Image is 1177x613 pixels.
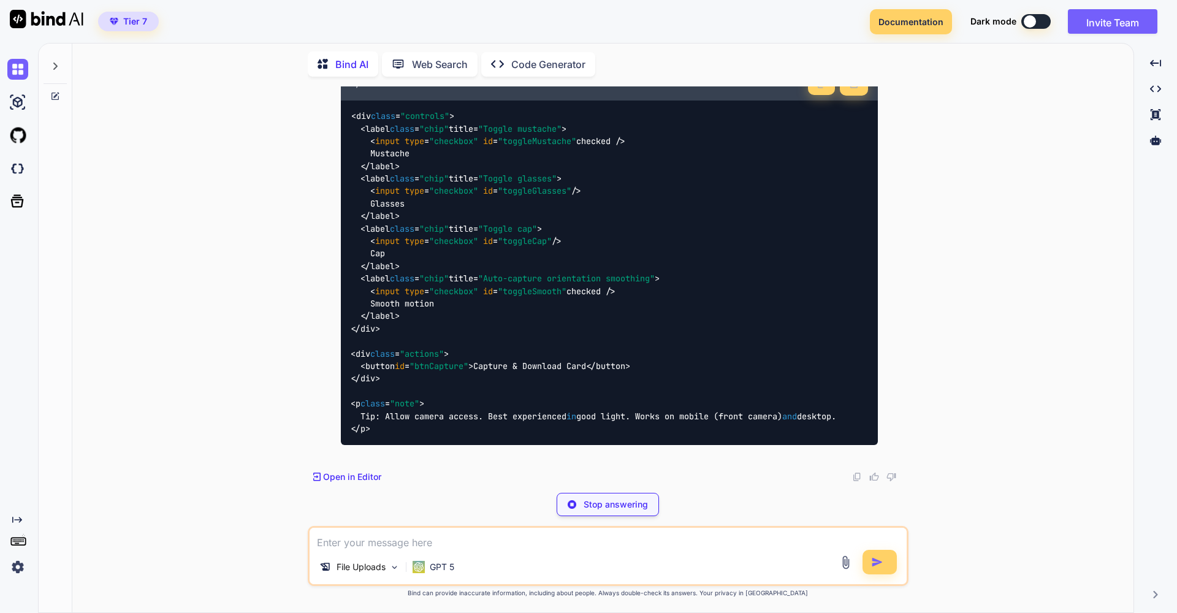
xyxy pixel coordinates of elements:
[1068,9,1157,34] button: Invite Team
[478,173,557,184] span: "Toggle glasses"
[419,273,449,284] span: "chip"
[395,360,405,371] span: id
[7,557,28,577] img: settings
[390,398,419,409] span: "note"
[360,398,385,409] span: class
[389,562,400,573] img: Pick Models
[375,235,400,246] span: input
[566,411,576,422] span: in
[390,223,414,234] span: class
[839,555,853,569] img: attachment
[429,135,478,147] span: "checkbox"
[405,286,424,297] span: type
[478,123,562,134] span: "Toggle mustache"
[412,57,468,72] p: Web Search
[323,471,381,483] p: Open in Editor
[390,273,414,284] span: class
[498,135,576,147] span: "toggleMustache"
[478,223,537,234] span: "Toggle cap"
[405,235,424,246] span: type
[782,411,797,422] span: and
[371,111,395,122] span: class
[370,348,395,359] span: class
[405,135,424,147] span: type
[7,92,28,113] img: ai-studio
[10,10,83,28] img: Bind AI
[335,57,368,72] p: Bind AI
[483,235,493,246] span: id
[390,173,414,184] span: class
[584,498,648,511] p: Stop answering
[429,235,478,246] span: "checkbox"
[110,18,118,25] img: premium
[429,186,478,197] span: "checkbox"
[123,15,147,28] span: Tier 7
[400,348,444,359] span: "actions"
[98,12,159,31] button: premiumTier 7
[7,125,28,146] img: githubLight
[852,472,862,482] img: copy
[7,59,28,80] img: chat
[351,110,836,435] code: <div = > <label = title= > < = = checked /> Mustache </label> <label = title= > < = = /> Glasses ...
[409,360,468,371] span: "btnCapture"
[886,472,896,482] img: dislike
[498,286,566,297] span: "toggleSmooth"
[7,158,28,179] img: darkCloudIdeIcon
[405,186,424,197] span: type
[375,186,400,197] span: input
[871,556,883,568] img: icon
[483,135,493,147] span: id
[483,286,493,297] span: id
[498,186,571,197] span: "toggleGlasses"
[400,111,449,122] span: "controls"
[430,561,454,573] p: GPT 5
[390,123,414,134] span: class
[419,223,449,234] span: "chip"
[870,9,952,34] button: Documentation
[308,588,908,598] p: Bind can provide inaccurate information, including about people. Always double-check its answers....
[375,286,400,297] span: input
[483,186,493,197] span: id
[419,173,449,184] span: "chip"
[498,235,552,246] span: "toggleCap"
[429,286,478,297] span: "checkbox"
[869,472,879,482] img: like
[511,57,585,72] p: Code Generator
[419,123,449,134] span: "chip"
[970,15,1016,28] span: Dark mode
[478,273,655,284] span: "Auto-capture orientation smoothing"
[413,561,425,573] img: GPT 5
[375,135,400,147] span: input
[878,17,943,27] span: Documentation
[337,561,386,573] p: File Uploads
